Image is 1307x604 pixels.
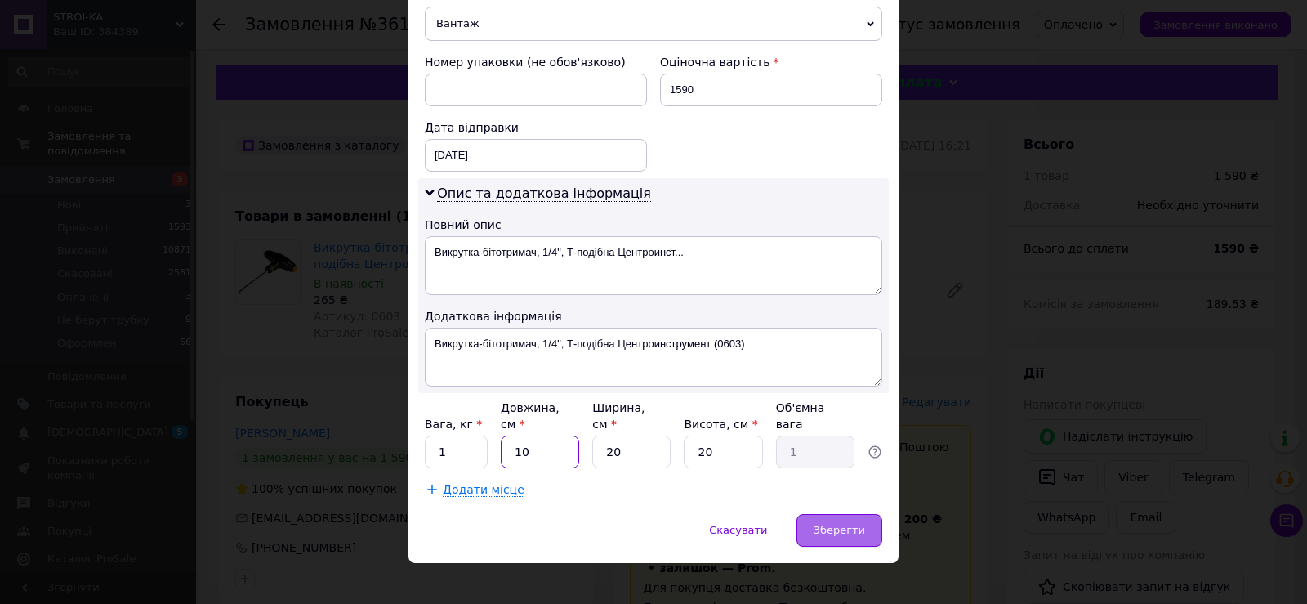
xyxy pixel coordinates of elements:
div: Оціночна вартість [660,54,882,70]
span: Опис та додаткова інформація [437,186,651,202]
label: Вага, кг [425,418,482,431]
div: Номер упаковки (не обов'язково) [425,54,647,70]
span: Додати місце [443,483,524,497]
div: Додаткова інформація [425,308,882,324]
div: Повний опис [425,217,882,233]
label: Ширина, см [592,401,645,431]
textarea: Викрутка-бітотримач, 1/4", Т-подібна Центроинст... [425,236,882,295]
span: Вантаж [425,7,882,41]
label: Висота, см [684,418,757,431]
label: Довжина, см [501,401,560,431]
span: Зберегти [814,524,865,536]
div: Об'ємна вага [776,400,854,432]
span: Скасувати [709,524,767,536]
textarea: Викрутка-бітотримач, 1/4", Т-подібна Центроинструмент (0603) [425,328,882,387]
div: Дата відправки [425,119,647,136]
